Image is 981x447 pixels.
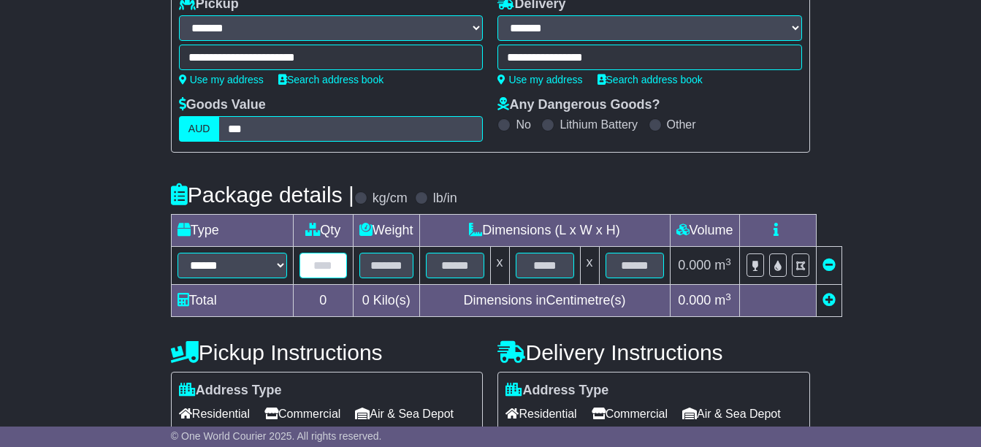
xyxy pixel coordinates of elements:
[373,191,408,207] label: kg/cm
[355,402,454,425] span: Air & Sea Depot
[179,402,250,425] span: Residential
[433,191,457,207] label: lb/in
[179,116,220,142] label: AUD
[362,293,370,307] span: 0
[171,215,293,247] td: Type
[592,402,668,425] span: Commercial
[497,340,810,364] h4: Delivery Instructions
[497,97,660,113] label: Any Dangerous Goods?
[419,215,670,247] td: Dimensions (L x W x H)
[598,74,703,85] a: Search address book
[516,118,530,131] label: No
[490,247,509,285] td: x
[505,402,576,425] span: Residential
[725,291,731,302] sup: 3
[560,118,638,131] label: Lithium Battery
[171,183,354,207] h4: Package details |
[171,340,484,364] h4: Pickup Instructions
[293,215,353,247] td: Qty
[714,258,731,272] span: m
[580,247,599,285] td: x
[505,383,608,399] label: Address Type
[678,293,711,307] span: 0.000
[278,74,383,85] a: Search address book
[670,215,739,247] td: Volume
[353,215,419,247] td: Weight
[179,383,282,399] label: Address Type
[179,74,264,85] a: Use my address
[171,285,293,317] td: Total
[714,293,731,307] span: m
[497,74,582,85] a: Use my address
[822,293,836,307] a: Add new item
[682,402,781,425] span: Air & Sea Depot
[822,258,836,272] a: Remove this item
[725,256,731,267] sup: 3
[419,285,670,317] td: Dimensions in Centimetre(s)
[678,258,711,272] span: 0.000
[264,402,340,425] span: Commercial
[179,97,266,113] label: Goods Value
[171,430,382,442] span: © One World Courier 2025. All rights reserved.
[293,285,353,317] td: 0
[667,118,696,131] label: Other
[353,285,419,317] td: Kilo(s)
